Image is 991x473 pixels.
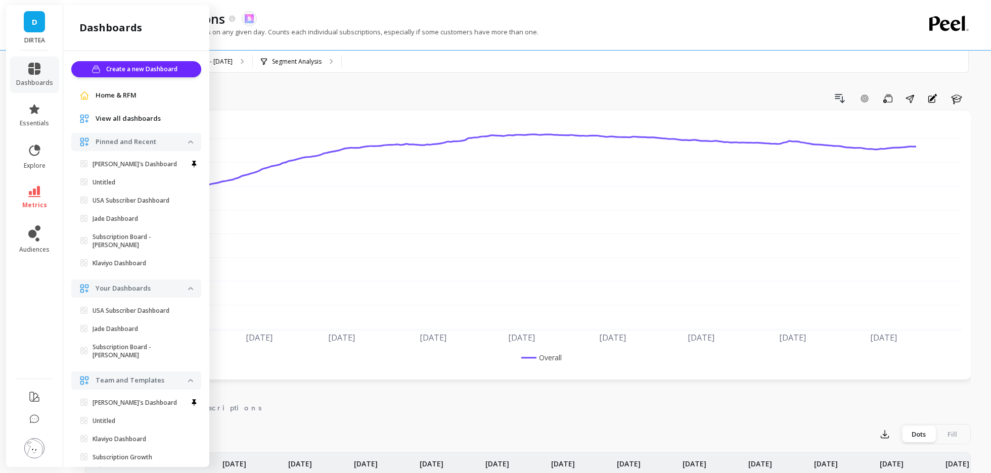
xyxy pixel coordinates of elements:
p: Pinned and Recent [96,137,188,147]
nav: Tabs [85,395,971,418]
p: Untitled [93,178,115,186]
p: [DATE] [551,453,575,469]
p: Jade Dashboard [93,215,138,223]
p: Team and Templates [96,375,188,386]
p: Subscription Growth [93,453,152,461]
p: Untitled [93,417,115,425]
p: [DATE] [748,453,772,469]
img: down caret icon [188,287,193,290]
span: Subscriptions [182,403,261,413]
p: [PERSON_NAME]'s Dashboard [93,160,177,168]
span: D [32,16,37,28]
p: USA Subscriber Dashboard [93,197,169,205]
span: audiences [19,246,50,254]
span: explore [24,162,46,170]
p: Subscription Board - [PERSON_NAME] [93,233,188,249]
img: down caret icon [188,140,193,144]
img: navigation item icon [79,137,89,147]
p: [DATE] [814,453,838,469]
img: navigation item icon [79,283,89,294]
span: metrics [22,201,47,209]
div: Dots [902,426,935,442]
span: dashboards [16,79,53,87]
p: USA Subscriber Dashboard [93,307,169,315]
h2: dashboards [79,21,142,35]
span: Create a new Dashboard [106,64,181,74]
p: Subscription Board - [PERSON_NAME] [93,343,188,359]
p: Jade Dashboard [93,325,138,333]
img: profile picture [24,438,44,458]
span: Home & RFM [96,90,137,101]
p: The number of active subscriptions on any given day. Counts each individual subscriptions, especi... [85,27,538,36]
p: [DATE] [288,453,312,469]
img: navigation item icon [79,114,89,124]
p: [DATE] [420,453,443,469]
a: View all dashboards [96,114,193,124]
p: Klaviyo Dashboard [93,435,146,443]
p: [DATE] [617,453,641,469]
p: Klaviyo Dashboard [93,259,146,267]
div: Fill [935,426,969,442]
img: navigation item icon [79,90,89,101]
p: DIRTEA [16,36,53,44]
span: essentials [20,119,49,127]
span: View all dashboards [96,114,161,124]
p: [DATE] [683,453,706,469]
img: navigation item icon [79,375,89,386]
p: [DATE] [880,453,904,469]
p: [PERSON_NAME]'s Dashboard [93,399,177,407]
p: Segment Analysis [272,58,322,66]
img: api.skio.svg [245,14,254,23]
p: [DATE] [945,453,969,469]
p: [DATE] [222,453,246,469]
p: [DATE] [354,453,378,469]
button: Create a new Dashboard [71,61,201,77]
img: down caret icon [188,379,193,382]
p: Your Dashboards [96,283,188,294]
p: [DATE] [485,453,509,469]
